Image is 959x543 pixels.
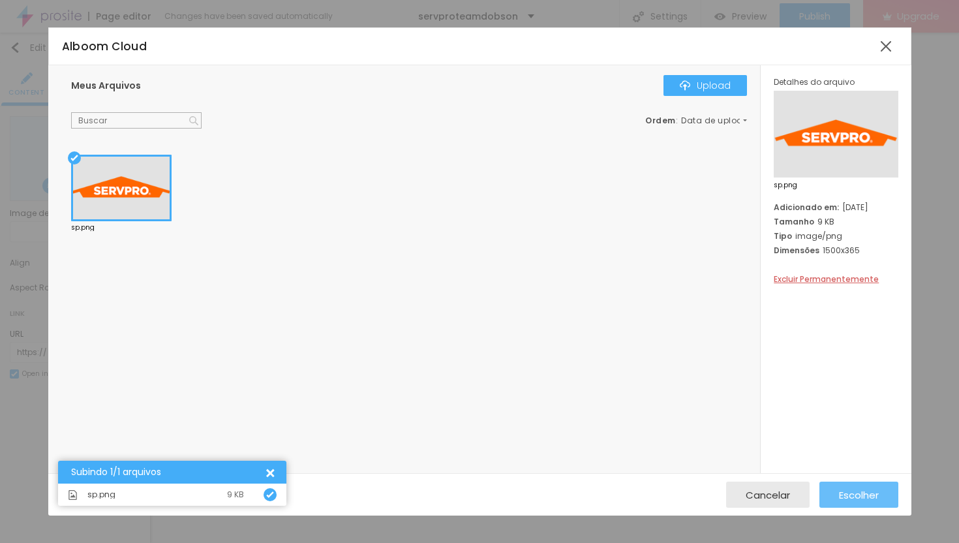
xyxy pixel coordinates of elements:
span: Dimensões [774,245,819,256]
img: Icone [266,491,274,499]
span: Escolher [839,489,879,501]
button: Escolher [819,482,898,508]
span: Ordem [645,115,676,126]
span: Alboom Cloud [62,39,147,54]
div: : [645,117,747,125]
span: Excluir Permanentemente [774,273,879,285]
button: Cancelar [726,482,810,508]
span: Detalhes do arquivo [774,76,855,87]
button: IconeUpload [663,75,747,96]
span: Data de upload [681,117,749,125]
span: Cancelar [746,489,790,501]
input: Buscar [71,112,202,129]
span: sp.png [774,182,898,189]
div: Subindo 1/1 arquivos [71,467,264,477]
span: Adicionado em: [774,202,839,213]
span: Tipo [774,230,792,241]
img: Icone [680,80,690,91]
span: Tamanho [774,216,814,227]
img: Icone [68,490,78,500]
div: Upload [680,80,731,91]
div: [DATE] [774,202,898,213]
div: 1500x365 [774,245,898,256]
div: sp.png [71,225,172,231]
span: Meus Arquivos [71,79,141,92]
div: 9 KB [227,491,244,499]
div: image/png [774,230,898,241]
div: 9 KB [774,216,898,227]
img: Icone [189,116,198,125]
span: sp.png [87,491,115,499]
